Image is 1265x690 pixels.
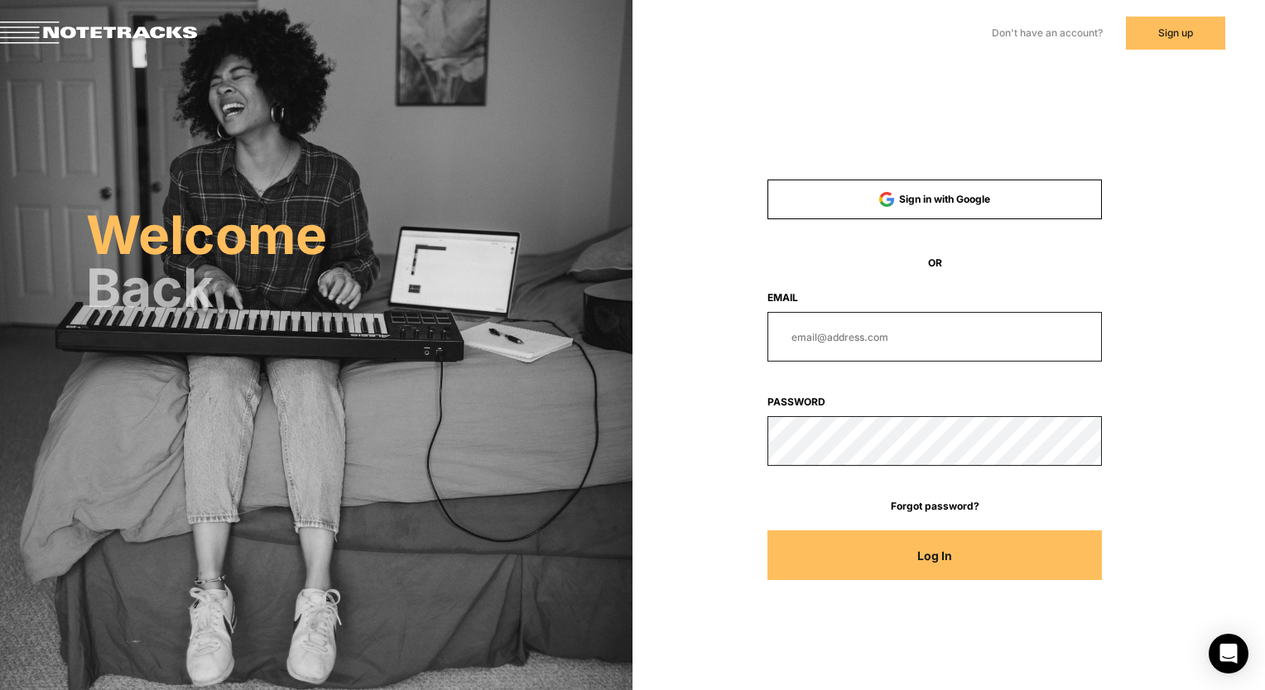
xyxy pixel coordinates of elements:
a: Forgot password? [767,499,1102,514]
button: Sign in with Google [767,180,1102,219]
label: Email [767,290,1102,305]
div: Open Intercom Messenger [1209,634,1248,673]
h2: Welcome [86,212,632,258]
input: email@address.com [767,312,1102,362]
span: OR [767,256,1102,271]
button: Log In [767,530,1102,580]
label: Don't have an account? [992,26,1103,41]
label: Password [767,395,1102,410]
button: Sign up [1126,17,1225,50]
h2: Back [86,265,632,311]
span: Sign in with Google [899,193,990,205]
